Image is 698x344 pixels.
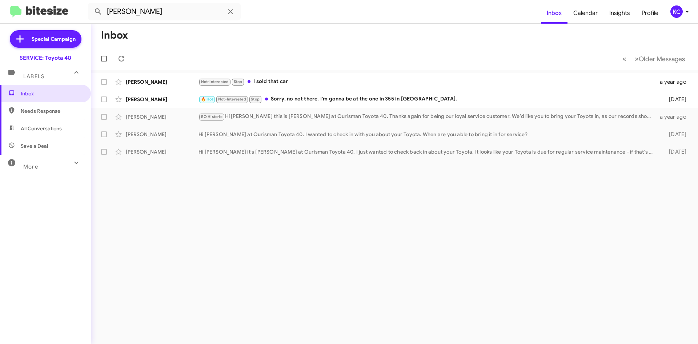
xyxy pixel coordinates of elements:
[198,112,657,121] div: Hi [PERSON_NAME] this is [PERSON_NAME] at Ourisman Toyota 40. Thanks again for being our loyal se...
[20,54,71,62] div: SERVICE: Toyota 40
[630,51,689,66] button: Next
[657,148,692,155] div: [DATE]
[126,78,198,86] div: [PERSON_NAME]
[21,90,83,97] span: Inbox
[670,5,683,18] div: KC
[21,107,83,115] span: Needs Response
[618,51,631,66] button: Previous
[198,131,657,138] div: Hi [PERSON_NAME] at Ourisman Toyota 40. I wanted to check in with you about your Toyota. When are...
[23,73,44,80] span: Labels
[664,5,690,18] button: KC
[126,131,198,138] div: [PERSON_NAME]
[618,51,689,66] nav: Page navigation example
[21,125,62,132] span: All Conversations
[126,96,198,103] div: [PERSON_NAME]
[234,79,242,84] span: Stop
[88,3,241,20] input: Search
[126,148,198,155] div: [PERSON_NAME]
[657,78,692,86] div: a year ago
[101,29,128,41] h1: Inbox
[603,3,636,24] a: Insights
[541,3,567,24] a: Inbox
[567,3,603,24] a: Calendar
[32,35,76,43] span: Special Campaign
[218,97,246,102] span: Not-Interested
[251,97,260,102] span: Stop
[657,96,692,103] div: [DATE]
[636,3,664,24] a: Profile
[635,54,639,63] span: »
[23,163,38,170] span: More
[639,55,685,63] span: Older Messages
[657,113,692,120] div: a year ago
[622,54,626,63] span: «
[10,30,81,48] a: Special Campaign
[198,148,657,155] div: Hi [PERSON_NAME] it's [PERSON_NAME] at Ourisman Toyota 40. I just wanted to check back in about y...
[201,79,229,84] span: Not-Interested
[198,78,657,86] div: I sold that car
[126,113,198,120] div: [PERSON_NAME]
[198,95,657,103] div: Sorry, no not there. I'm gonna be at the one in 355 in [GEOGRAPHIC_DATA].
[21,142,48,150] span: Save a Deal
[201,97,213,102] span: 🔥 Hot
[201,114,222,119] span: RO Historic
[657,131,692,138] div: [DATE]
